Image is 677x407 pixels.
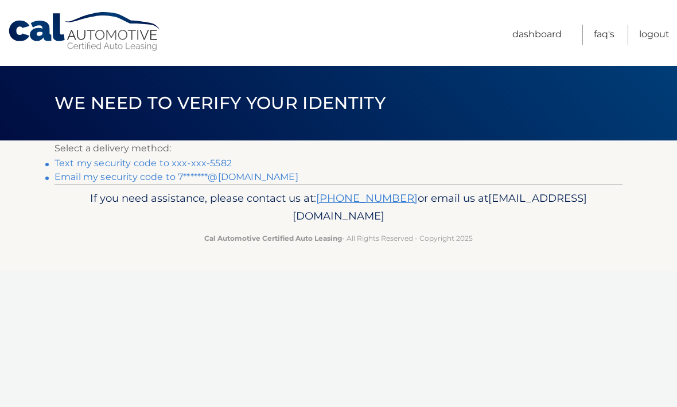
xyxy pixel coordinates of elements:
[639,25,670,45] a: Logout
[512,25,562,45] a: Dashboard
[55,92,386,114] span: We need to verify your identity
[7,11,162,52] a: Cal Automotive
[316,191,418,205] a: [PHONE_NUMBER]
[55,171,298,182] a: Email my security code to 7*******@[DOMAIN_NAME]
[204,234,342,242] strong: Cal Automotive Certified Auto Leasing
[55,158,232,169] a: Text my security code to xxx-xxx-5582
[55,140,622,156] p: Select a delivery method:
[62,232,615,244] p: - All Rights Reserved - Copyright 2025
[594,25,614,45] a: FAQ's
[62,189,615,226] p: If you need assistance, please contact us at: or email us at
